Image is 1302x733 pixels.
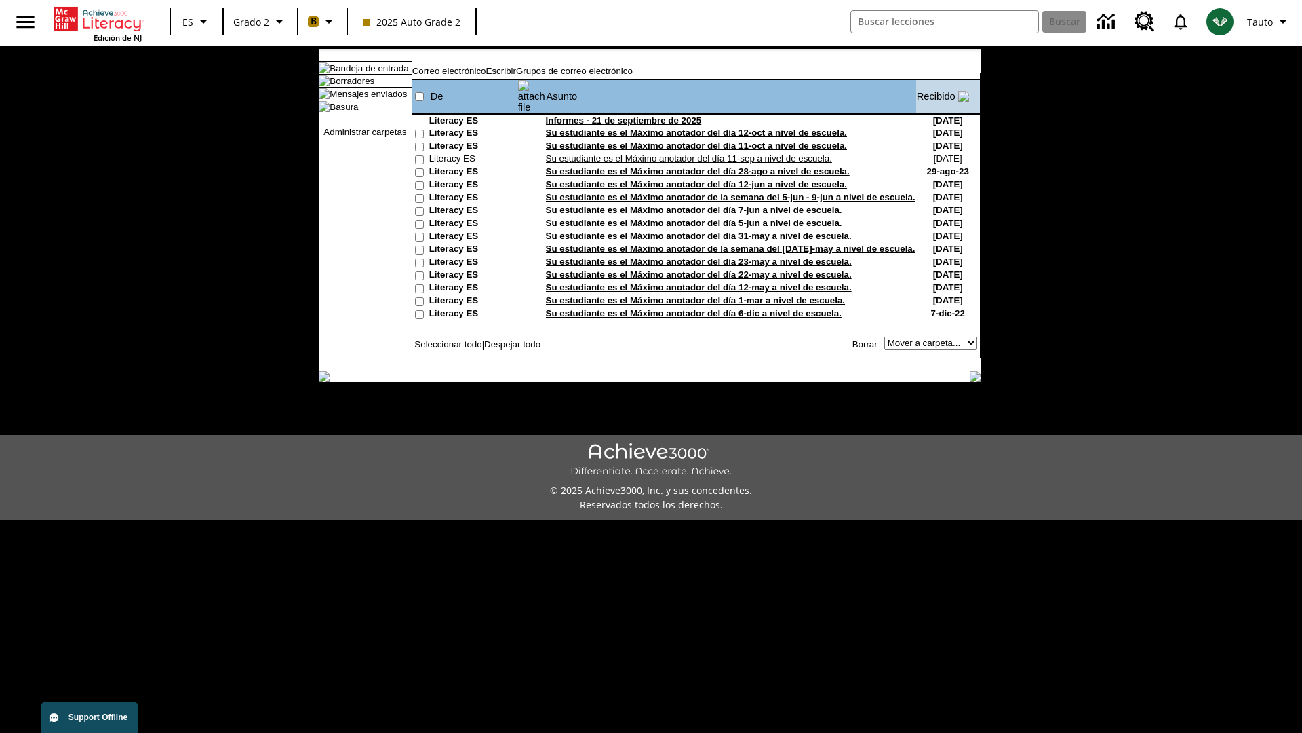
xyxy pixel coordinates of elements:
[429,231,517,244] td: Literacy ES
[429,115,517,128] td: Literacy ES
[429,140,517,153] td: Literacy ES
[486,66,516,76] a: Escribir
[1206,8,1234,35] img: avatar image
[518,80,545,113] img: attach file
[412,358,981,359] img: black_spacer.gif
[933,282,963,293] nobr: [DATE]
[933,128,963,138] nobr: [DATE]
[54,4,142,43] div: Portada
[516,66,633,76] a: Grupos de correo electrónico
[429,282,517,295] td: Literacy ES
[933,257,963,267] nobr: [DATE]
[302,10,342,34] button: Boost El color de la clase es anaranjado claro. Cambiar el color de la clase.
[330,89,407,99] a: Mensajes enviados
[182,15,193,29] span: ES
[933,192,963,202] nobr: [DATE]
[319,371,330,382] img: table_footer_left.gif
[1089,3,1126,41] a: Centro de información
[933,269,963,280] nobr: [DATE]
[546,192,915,202] a: Su estudiante es el Máximo anotador de la semana del 5-jun - 9-jun a nivel de escuela.
[852,339,877,350] a: Borrar
[933,115,963,126] nobr: [DATE]
[412,66,486,76] a: Correo electrónico
[429,166,517,179] td: Literacy ES
[429,192,517,205] td: Literacy ES
[1242,10,1297,34] button: Perfil/Configuración
[414,339,481,350] a: Seleccionar todo
[546,115,702,126] a: Informes - 21 de septiembre de 2025
[546,231,852,241] a: Su estudiante es el Máximo anotador del día 31-may a nivel de escuela.
[1198,4,1242,39] button: Escoja un nuevo avatar
[311,13,317,30] span: B
[546,166,850,176] a: Su estudiante es el Máximo anotador del día 28-ago a nivel de escuela.
[429,179,517,192] td: Literacy ES
[429,205,517,218] td: Literacy ES
[933,295,963,305] nobr: [DATE]
[1247,15,1273,29] span: Tauto
[933,140,963,151] nobr: [DATE]
[546,140,847,151] a: Su estudiante es el Máximo anotador del día 11-oct a nivel de escuela.
[94,33,142,43] span: Edición de NJ
[546,179,847,189] a: Su estudiante es el Máximo anotador del día 12-jun a nivel de escuela.
[319,88,330,99] img: folder_icon.gif
[41,702,138,733] button: Support Offline
[228,10,293,34] button: Grado: Grado 2, Elige un grado
[934,153,962,164] nobr: [DATE]
[546,128,847,138] a: Su estudiante es el Máximo anotador del día 12-oct a nivel de escuela.
[319,62,330,73] img: folder_icon_pick.gif
[546,218,842,228] a: Su estudiante es el Máximo anotador del día 5-jun a nivel de escuela.
[429,128,517,140] td: Literacy ES
[233,15,269,29] span: Grado 2
[429,269,517,282] td: Literacy ES
[933,218,963,228] nobr: [DATE]
[429,153,517,166] td: Literacy ES
[484,339,540,350] a: Despejar todo
[933,179,963,189] nobr: [DATE]
[330,76,374,86] a: Borradores
[412,337,578,352] td: |
[68,713,127,722] span: Support Offline
[546,282,852,293] a: Su estudiante es el Máximo anotador del día 12-may a nivel de escuela.
[330,102,358,112] a: Basura
[933,244,963,254] nobr: [DATE]
[933,231,963,241] nobr: [DATE]
[429,218,517,231] td: Literacy ES
[1163,4,1198,39] a: Notificaciones
[546,269,852,280] a: Su estudiante es el Máximo anotador del día 22-may a nivel de escuela.
[546,295,845,305] a: Su estudiante es el Máximo anotador del día 1-mar a nivel de escuela.
[429,257,517,269] td: Literacy ES
[5,2,45,42] button: Abrir el menú lateral
[429,308,517,321] td: Literacy ES
[546,153,832,164] a: Su estudiante es el Máximo anotador del día 11-sep a nivel de escuela.
[429,244,517,257] td: Literacy ES
[363,15,460,29] span: 2025 Auto Grade 2
[429,295,517,308] td: Literacy ES
[319,101,330,112] img: folder_icon.gif
[931,308,965,318] nobr: 7-dic-22
[330,63,408,73] a: Bandeja de entrada
[1126,3,1163,40] a: Centro de recursos, Se abrirá en una pestaña nueva.
[546,244,915,254] a: Su estudiante es el Máximo anotador de la semana del [DATE]-may a nivel de escuela.
[546,257,852,267] a: Su estudiante es el Máximo anotador del día 23-may a nivel de escuela.
[175,10,218,34] button: Lenguaje: ES, Selecciona un idioma
[546,205,842,215] a: Su estudiante es el Máximo anotador del día 7-jun a nivel de escuela.
[323,127,406,137] a: Administrar carpetas
[431,91,443,102] a: De
[958,91,969,102] img: arrow_down.gif
[917,91,955,102] a: Recibido
[970,371,981,382] img: table_footer_right.gif
[546,308,842,318] a: Su estudiante es el Máximo anotador del día 6-dic a nivel de escuela.
[927,166,969,176] nobr: 29-ago-23
[570,443,732,478] img: Achieve3000 Differentiate Accelerate Achieve
[547,91,578,102] a: Asunto
[319,75,330,86] img: folder_icon.gif
[851,11,1038,33] input: Buscar campo
[933,205,963,215] nobr: [DATE]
